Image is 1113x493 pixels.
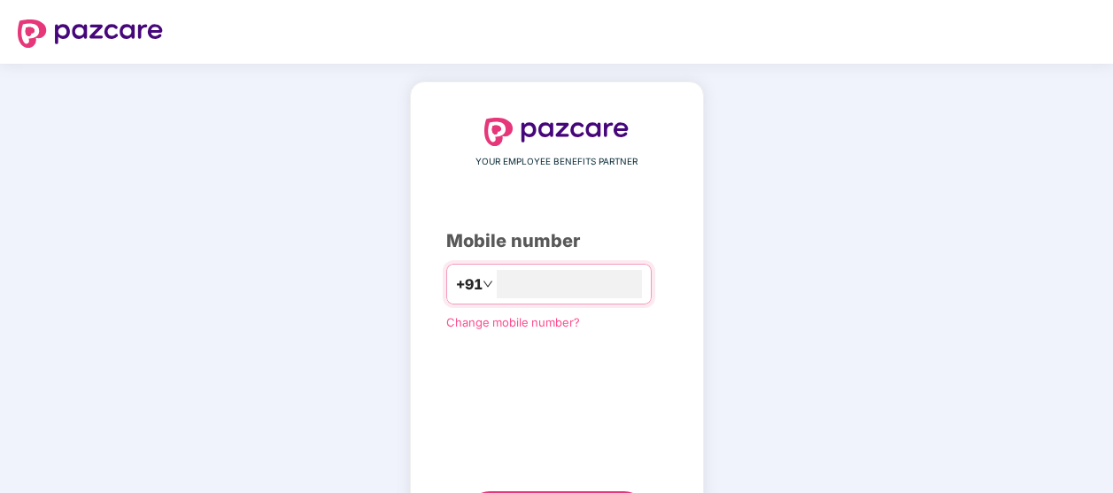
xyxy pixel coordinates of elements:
[18,19,163,48] img: logo
[475,155,638,169] span: YOUR EMPLOYEE BENEFITS PARTNER
[456,273,483,296] span: +91
[446,227,668,255] div: Mobile number
[446,315,580,329] a: Change mobile number?
[484,118,630,146] img: logo
[483,279,493,289] span: down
